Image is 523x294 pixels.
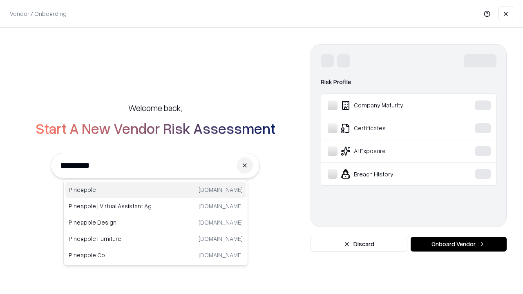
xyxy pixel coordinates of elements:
[199,234,243,243] p: [DOMAIN_NAME]
[69,251,156,259] p: Pineapple Co
[69,234,156,243] p: Pineapple Furniture
[128,102,182,114] h5: Welcome back,
[311,237,407,252] button: Discard
[69,185,156,194] p: Pineapple
[199,202,243,210] p: [DOMAIN_NAME]
[199,251,243,259] p: [DOMAIN_NAME]
[10,9,67,18] p: Vendor / Onboarding
[321,77,496,87] div: Risk Profile
[199,185,243,194] p: [DOMAIN_NAME]
[328,100,450,110] div: Company Maturity
[411,237,507,252] button: Onboard Vendor
[36,120,275,136] h2: Start A New Vendor Risk Assessment
[69,218,156,227] p: Pineapple Design
[63,180,248,265] div: Suggestions
[199,218,243,227] p: [DOMAIN_NAME]
[69,202,156,210] p: Pineapple | Virtual Assistant Agency
[328,123,450,133] div: Certificates
[328,146,450,156] div: AI Exposure
[328,169,450,179] div: Breach History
